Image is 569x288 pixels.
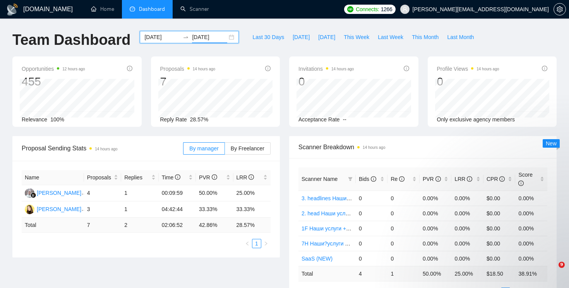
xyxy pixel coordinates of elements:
[435,176,441,182] span: info-circle
[84,185,121,201] td: 4
[356,221,388,236] td: 0
[50,116,64,123] span: 100%
[412,33,439,41] span: This Month
[359,176,376,182] span: Bids
[314,31,339,43] button: [DATE]
[22,116,47,123] span: Relevance
[192,33,227,41] input: End date
[91,6,114,12] a: homeHome
[451,206,483,221] td: 0.00%
[121,170,158,185] th: Replies
[190,116,208,123] span: 28.57%
[515,206,547,221] td: 0.00%
[159,185,196,201] td: 00:09:59
[160,64,216,73] span: Proposals
[451,191,483,206] td: 0.00%
[233,218,271,233] td: 28.57 %
[420,266,452,281] td: 50.00 %
[348,177,353,181] span: filter
[144,33,180,41] input: Start date
[356,266,388,281] td: 4
[454,176,472,182] span: LRR
[37,189,81,197] div: [PERSON_NAME]
[542,66,547,71] span: info-circle
[404,66,409,71] span: info-circle
[447,33,474,41] span: Last Month
[302,225,370,232] a: 1F Наши услуги + наша ЦА
[302,240,404,247] a: 7H Наши?услуги + ?ЦА (минус наша ЦА)
[420,206,452,221] td: 0.00%
[31,193,36,198] img: gigradar-bm.png
[356,5,379,14] span: Connects:
[252,239,261,248] a: 1
[302,256,332,262] a: SaaS (NEW)
[293,33,310,41] span: [DATE]
[381,5,392,14] span: 1266
[196,185,233,201] td: 50.00%
[487,176,505,182] span: CPR
[302,195,454,201] a: 3. headlines Наши услуги + не известна ЦА (минус наша ЦА)
[233,201,271,218] td: 33.33%
[139,6,165,12] span: Dashboard
[265,66,271,71] span: info-circle
[483,206,516,221] td: $0.00
[344,33,369,41] span: This Week
[356,236,388,251] td: 0
[356,206,388,221] td: 0
[515,266,547,281] td: 38.91 %
[121,185,158,201] td: 1
[127,66,132,71] span: info-circle
[252,239,261,248] li: 1
[298,116,340,123] span: Acceptance Rate
[175,174,180,180] span: info-circle
[483,266,516,281] td: $ 18.50
[356,191,388,206] td: 0
[554,6,566,12] a: setting
[331,67,354,71] time: 14 hours ago
[515,191,547,206] td: 0.00%
[298,74,354,89] div: 0
[62,67,85,71] time: 12 hours ago
[402,7,408,12] span: user
[237,174,254,181] span: LRR
[248,31,288,43] button: Last 30 Days
[183,34,189,40] span: to
[22,64,85,73] span: Opportunities
[518,181,524,186] span: info-circle
[12,31,130,49] h1: Team Dashboard
[499,176,505,182] span: info-circle
[387,236,420,251] td: 0
[22,218,84,233] td: Total
[387,251,420,266] td: 0
[437,64,499,73] span: Profile Views
[546,140,557,147] span: New
[408,31,443,43] button: This Month
[180,6,209,12] a: searchScanner
[298,266,356,281] td: Total
[302,210,408,216] a: 2. head Наши услуги + возможно наша ЦА
[199,174,217,181] span: PVR
[518,172,533,186] span: Score
[252,33,284,41] span: Last 30 Days
[162,174,180,181] span: Time
[87,173,112,182] span: Proposals
[159,201,196,218] td: 04:42:44
[159,218,196,233] td: 02:06:52
[288,31,314,43] button: [DATE]
[121,201,158,218] td: 1
[387,191,420,206] td: 0
[37,205,81,213] div: [PERSON_NAME]
[233,185,271,201] td: 25.00%
[387,221,420,236] td: 0
[543,262,561,280] iframe: Intercom live chat
[243,239,252,248] button: left
[121,218,158,233] td: 2
[189,145,218,152] span: By manager
[347,6,353,12] img: upwork-logo.png
[391,176,404,182] span: Re
[22,170,84,185] th: Name
[374,31,408,43] button: Last Week
[467,176,472,182] span: info-circle
[249,174,254,180] span: info-circle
